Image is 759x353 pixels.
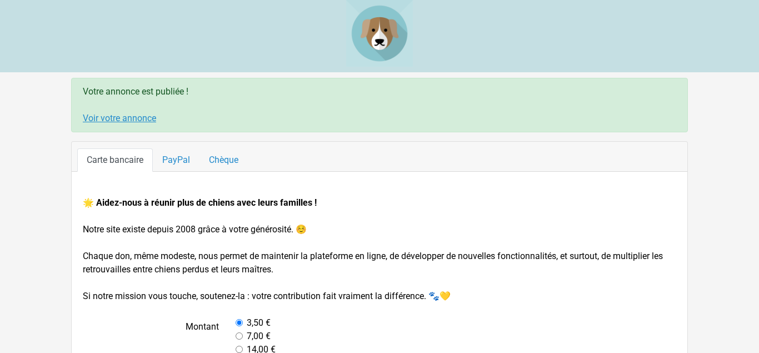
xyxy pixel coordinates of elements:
[83,113,156,123] a: Voir votre annonce
[83,197,317,208] strong: 🌟 Aidez-nous à réunir plus de chiens avec leurs familles !
[247,330,271,343] label: 7,00 €
[153,148,199,172] a: PayPal
[199,148,248,172] a: Chèque
[77,148,153,172] a: Carte bancaire
[247,316,271,330] label: 3,50 €
[71,78,688,132] div: Votre annonce est publiée !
